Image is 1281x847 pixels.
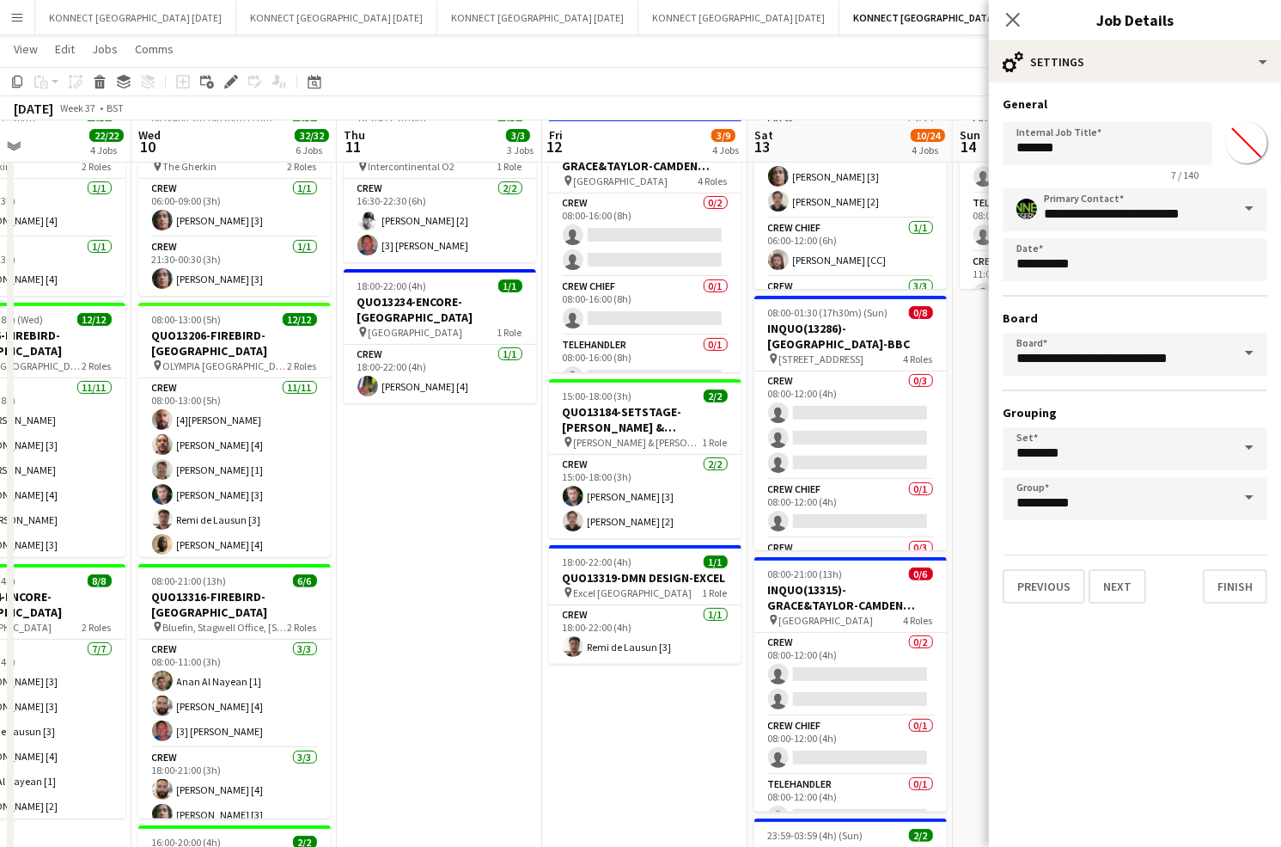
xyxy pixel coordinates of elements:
app-card-role: Crew1/118:00-22:00 (4h)Remi de Lausun [3] [549,605,741,664]
h3: Job Details [989,9,1281,31]
span: Week 37 [57,101,100,114]
span: 11 [341,137,365,157]
span: 13 [752,137,773,157]
h3: Board [1003,310,1267,326]
span: 32/32 [295,129,329,142]
span: 4 Roles [698,175,728,187]
button: KONNECT [GEOGRAPHIC_DATA] [DATE] [839,1,1043,34]
span: 18:00-22:00 (4h) [563,555,632,568]
span: 6/6 [293,574,317,587]
app-card-role: Crew11/1108:00-13:00 (5h)[4][PERSON_NAME][PERSON_NAME] [4][PERSON_NAME] [1][PERSON_NAME] [3]Remi ... [138,378,331,686]
app-card-role: Crew0/208:00-16:00 (8h) [549,193,741,277]
div: 6 Jobs [296,144,328,157]
button: Next [1089,569,1146,604]
span: 08:00-21:00 (13h) [152,574,227,587]
span: 08:00-01:30 (17h30m) (Sun) [768,306,888,319]
app-card-role: Crew0/3 [754,538,947,647]
span: 1 Role [703,586,728,599]
span: View [14,41,38,57]
span: 3/3 [506,129,530,142]
span: 1/1 [704,555,728,568]
h3: Grouping [1003,405,1267,420]
span: [GEOGRAPHIC_DATA] [574,175,668,187]
span: 14 [957,137,980,157]
app-card-role: Crew0/208:00-12:00 (4h) [754,633,947,716]
span: 1/1 [498,279,522,292]
span: 0/6 [909,568,933,580]
span: 0/8 [909,306,933,319]
span: 4 Roles [904,353,933,365]
div: Settings [989,41,1281,83]
app-job-card: 06:00-00:30 (18h30m) (Thu)2/2QUO13128-VEO EVENTS-THE GHERKIN The Gherkin2 RolesCrew1/106:00-09:00... [138,103,331,296]
h3: INQUO(13315)-GRACE&TAYLOR-CAMDEN MUSIC FESTIVAL [754,582,947,613]
span: 08:00-21:00 (13h) [768,568,843,580]
h3: General [1003,96,1267,112]
span: Sat [754,127,773,143]
app-card-role: Telehandler0/108:00-12:00 (4h) [754,775,947,833]
span: 3/9 [711,129,735,142]
span: 12/12 [77,313,112,326]
button: Previous [1003,569,1085,604]
app-card-role: Crew2/216:30-22:30 (6h)[PERSON_NAME] [2][3] [PERSON_NAME] [344,179,536,262]
h3: QUO13206-FIREBIRD-[GEOGRAPHIC_DATA] [138,328,331,359]
app-card-role: Crew1/118:00-22:00 (4h)[PERSON_NAME] [4] [344,345,536,403]
span: 22/22 [89,129,124,142]
div: 08:00-21:00 (13h)0/6INQUO(13315)-GRACE&TAYLOR-CAMDEN MUSIC FESTIVAL [GEOGRAPHIC_DATA]4 RolesCrew0... [754,557,947,812]
div: BST [107,101,124,114]
span: 2 Roles [288,621,317,634]
button: KONNECT [GEOGRAPHIC_DATA] [DATE] [638,1,839,34]
div: 15:00-18:00 (3h)2/2QUO13184-SETSTAGE-[PERSON_NAME] & [PERSON_NAME] [PERSON_NAME] & [PERSON_NAME],... [549,379,741,538]
a: Edit [48,38,82,60]
app-card-role: Crew3/306:00-12:00 (6h)[PERSON_NAME] [1][PERSON_NAME] [3][PERSON_NAME] [2] [754,110,947,218]
app-card-role: Crew3/308:00-11:00 (3h)Anan Al Nayean [1][PERSON_NAME] [4][3] [PERSON_NAME] [138,640,331,748]
app-card-role: Crew1/121:30-00:30 (3h)[PERSON_NAME] [3] [138,237,331,296]
span: 2 Roles [288,359,317,372]
app-card-role: Crew Chief1/106:00-12:00 (6h)[PERSON_NAME] [CC] [754,218,947,277]
span: 12/12 [283,313,317,326]
span: Wed [138,127,161,143]
button: KONNECT [GEOGRAPHIC_DATA] [DATE] [437,1,638,34]
span: 15:00-18:00 (3h) [563,390,632,402]
app-card-role: Crew0/211:00-20:00 (9h) [960,252,1152,335]
app-card-role: Telehandler0/108:00-16:00 (8h) [549,335,741,394]
span: 7 / 140 [1157,169,1212,181]
span: 1 Role [497,326,522,339]
a: Jobs [85,38,125,60]
span: Jobs [92,41,118,57]
span: Comms [135,41,174,57]
span: Fri [549,127,563,143]
span: 2 Roles [82,359,112,372]
span: 2/2 [909,829,933,842]
app-job-card: 18:00-22:00 (4h)1/1QUO13234-ENCORE-[GEOGRAPHIC_DATA] [GEOGRAPHIC_DATA]1 RoleCrew1/118:00-22:00 (4... [344,269,536,403]
div: 4 Jobs [912,144,944,157]
span: 10/24 [911,129,945,142]
app-card-role: Crew2/215:00-18:00 (3h)[PERSON_NAME] [3][PERSON_NAME] [2] [549,455,741,538]
span: 1 Role [497,160,522,173]
app-job-card: 16:30-22:30 (6h)2/2IN QUOTE13311-COMMANDO CREW-O2 INTERCONTINENTAL Intercontinental O21 RoleCrew2... [344,103,536,262]
app-job-card: 08:00-13:00 (5h)12/12QUO13206-FIREBIRD-[GEOGRAPHIC_DATA] OLYMPIA [GEOGRAPHIC_DATA]2 RolesCrew11/1... [138,303,331,557]
span: 18:00-22:00 (4h) [357,279,427,292]
a: Comms [128,38,180,60]
span: 1 Role [703,436,728,449]
app-card-role: Crew0/308:00-12:00 (4h) [754,371,947,480]
div: [DATE] [14,100,53,117]
app-card-role: Crew Chief0/108:00-12:00 (4h) [754,716,947,775]
app-job-card: 08:00-21:00 (13h)6/6QUO13316-FIREBIRD-[GEOGRAPHIC_DATA] Bluefin, Stagwell Office, [STREET_ADDRESS... [138,564,331,819]
div: 3 Jobs [507,144,534,157]
app-card-role: Crew1/106:00-09:00 (3h)[PERSON_NAME] [3] [138,179,331,237]
h3: QUO13316-FIREBIRD-[GEOGRAPHIC_DATA] [138,589,331,620]
app-card-role: Telehandler0/108:00-12:00 (4h) [960,193,1152,252]
app-job-card: 08:00-21:00 (13h)0/6INQUO(13315)-GRACE&TAYLOR-CAMDEN MUSIC FESTIVAL [GEOGRAPHIC_DATA]4 RolesCrew0... [549,118,741,372]
span: Excel [GEOGRAPHIC_DATA] [574,586,692,599]
span: Thu [344,127,365,143]
h3: QUO13234-ENCORE-[GEOGRAPHIC_DATA] [344,294,536,325]
app-card-role: Crew3/3 [754,277,947,385]
app-card-role: Crew Chief0/108:00-16:00 (8h) [549,277,741,335]
app-job-card: 18:00-22:00 (4h)1/1QUO13319-DMN DESIGN-EXCEL Excel [GEOGRAPHIC_DATA]1 RoleCrew1/118:00-22:00 (4h)... [549,545,741,664]
span: 2 Roles [288,160,317,173]
a: View [7,38,45,60]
